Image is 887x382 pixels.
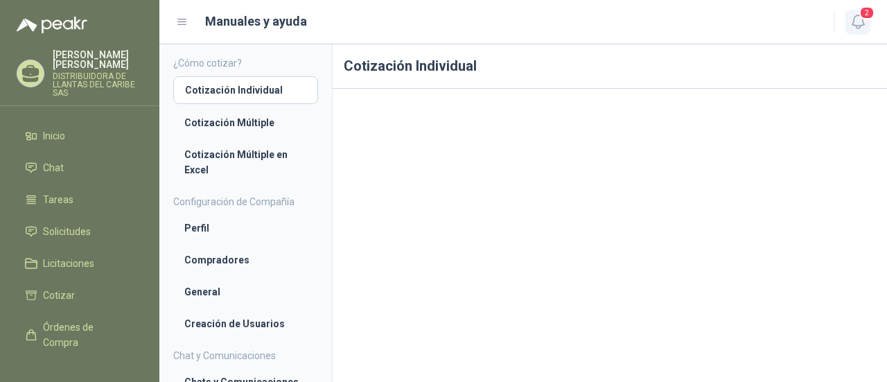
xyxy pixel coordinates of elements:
[173,247,318,273] a: Compradores
[333,44,887,89] h1: Cotización Individual
[43,192,73,207] span: Tareas
[184,115,307,130] li: Cotización Múltiple
[43,160,64,175] span: Chat
[17,17,87,33] img: Logo peakr
[184,220,307,236] li: Perfil
[184,147,307,177] li: Cotización Múltiple en Excel
[173,311,318,337] a: Creación de Usuarios
[173,348,318,363] h4: Chat y Comunicaciones
[173,76,318,104] a: Cotización Individual
[43,288,75,303] span: Cotizar
[173,215,318,241] a: Perfil
[17,314,143,356] a: Órdenes de Compra
[184,284,307,299] li: General
[205,12,307,31] h1: Manuales y ayuda
[17,186,143,213] a: Tareas
[173,141,318,183] a: Cotización Múltiple en Excel
[17,218,143,245] a: Solicitudes
[17,250,143,277] a: Licitaciones
[173,55,318,71] h4: ¿Cómo cotizar?
[845,10,870,35] button: 2
[184,252,307,268] li: Compradores
[43,320,130,350] span: Órdenes de Compra
[173,279,318,305] a: General
[17,123,143,149] a: Inicio
[53,72,143,97] p: DISTRIBUIDORA DE LLANTAS DEL CARIBE SAS
[17,282,143,309] a: Cotizar
[43,256,94,271] span: Licitaciones
[184,316,307,331] li: Creación de Usuarios
[43,128,65,144] span: Inicio
[859,6,875,19] span: 2
[173,194,318,209] h4: Configuración de Compañía
[17,155,143,181] a: Chat
[53,50,143,69] p: [PERSON_NAME] [PERSON_NAME]
[43,224,91,239] span: Solicitudes
[173,110,318,136] a: Cotización Múltiple
[185,83,306,98] li: Cotización Individual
